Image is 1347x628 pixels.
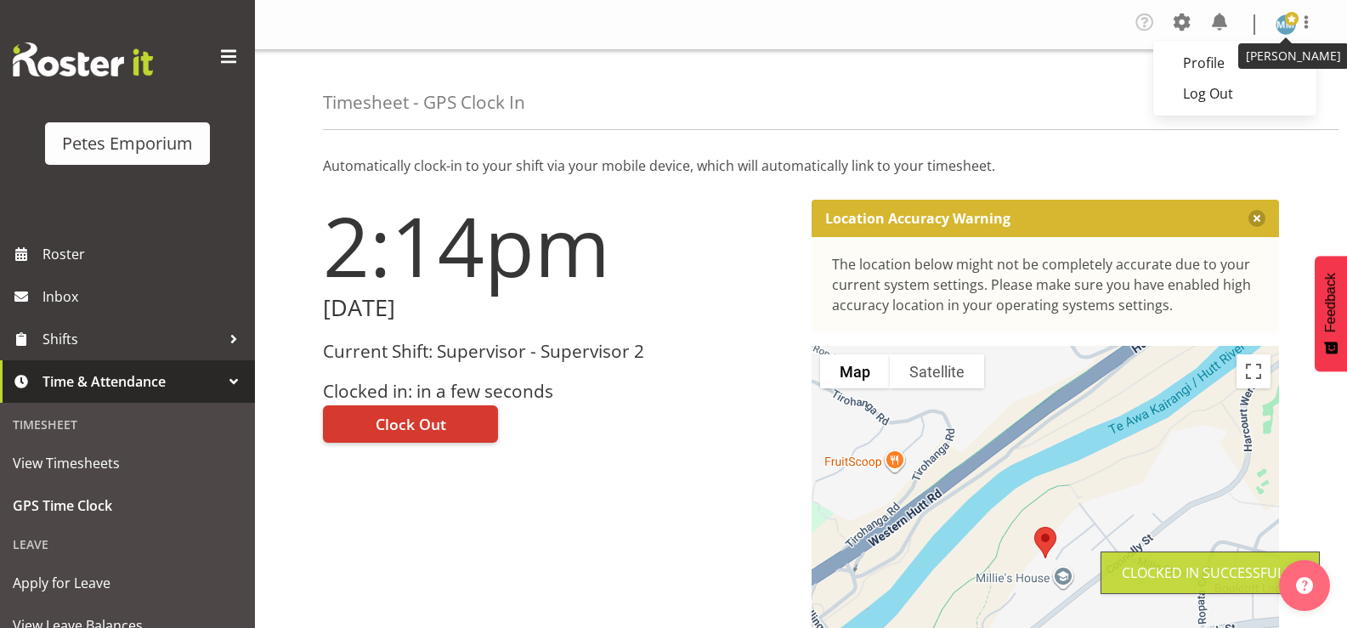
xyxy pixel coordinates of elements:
div: Timesheet [4,407,251,442]
a: Profile [1153,48,1316,78]
div: The location below might not be completely accurate due to your current system settings. Please m... [832,254,1259,315]
span: Time & Attendance [42,369,221,394]
h4: Timesheet - GPS Clock In [323,93,525,112]
h1: 2:14pm [323,200,791,291]
a: Apply for Leave [4,562,251,604]
img: Rosterit website logo [13,42,153,76]
span: Inbox [42,284,246,309]
p: Automatically clock-in to your shift via your mobile device, which will automatically link to you... [323,156,1279,176]
span: View Timesheets [13,450,242,476]
span: Feedback [1323,273,1339,332]
button: Show street map [820,354,890,388]
h2: [DATE] [323,295,791,321]
img: mandy-mosley3858.jpg [1276,14,1296,35]
p: Location Accuracy Warning [825,210,1010,227]
div: Petes Emporium [62,131,193,156]
button: Close message [1248,210,1265,227]
img: help-xxl-2.png [1296,577,1313,594]
div: Leave [4,527,251,562]
button: Feedback - Show survey [1315,256,1347,371]
button: Toggle fullscreen view [1237,354,1271,388]
h3: Current Shift: Supervisor - Supervisor 2 [323,342,791,361]
span: Apply for Leave [13,570,242,596]
button: Show satellite imagery [890,354,984,388]
a: View Timesheets [4,442,251,484]
span: Shifts [42,326,221,352]
a: GPS Time Clock [4,484,251,527]
h3: Clocked in: in a few seconds [323,382,791,401]
div: Clocked in Successfully [1122,563,1299,583]
span: Roster [42,241,246,267]
span: GPS Time Clock [13,493,242,518]
button: Clock Out [323,405,498,443]
a: Log Out [1153,78,1316,109]
span: Clock Out [376,413,446,435]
